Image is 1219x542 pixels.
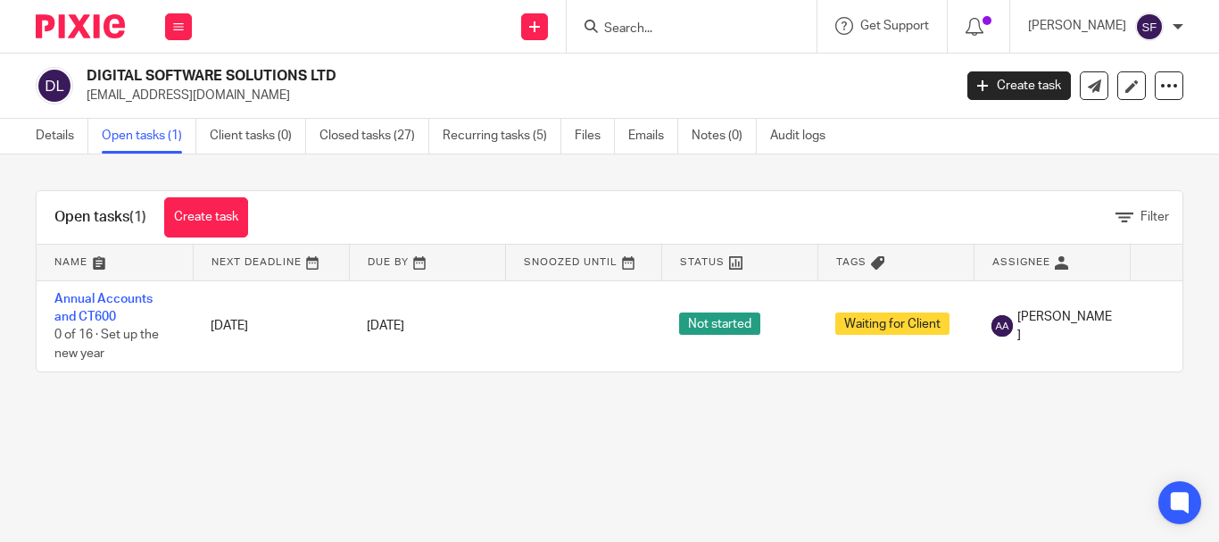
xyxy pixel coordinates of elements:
span: Tags [836,257,867,267]
span: Filter [1140,211,1169,223]
p: [PERSON_NAME] [1028,17,1126,35]
p: [EMAIL_ADDRESS][DOMAIN_NAME] [87,87,941,104]
h1: Open tasks [54,208,146,227]
a: Recurring tasks (5) [443,119,561,154]
td: [DATE] [193,280,349,371]
img: Pixie [36,14,125,38]
img: svg%3E [1135,13,1164,41]
span: Not started [679,313,760,335]
span: [DATE] [367,320,404,332]
a: Open tasks (1) [102,119,196,154]
span: Status [680,257,725,267]
img: svg%3E [991,315,1013,337]
span: [PERSON_NAME] [1017,308,1112,345]
a: Create task [967,71,1071,100]
span: Get Support [860,20,929,32]
span: (1) [129,210,146,224]
a: Details [36,119,88,154]
a: Create task [164,197,248,238]
span: Waiting for Client [835,313,949,335]
a: Emails [628,119,678,154]
a: Client tasks (0) [210,119,306,154]
a: Closed tasks (27) [319,119,429,154]
a: Annual Accounts and CT600 [54,293,153,323]
span: Snoozed Until [524,257,618,267]
h2: DIGITAL SOFTWARE SOLUTIONS LTD [87,67,770,86]
a: Files [575,119,615,154]
input: Search [602,21,763,38]
span: 0 of 16 · Set up the new year [54,329,159,360]
a: Notes (0) [692,119,757,154]
img: svg%3E [36,67,73,104]
a: Audit logs [770,119,839,154]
